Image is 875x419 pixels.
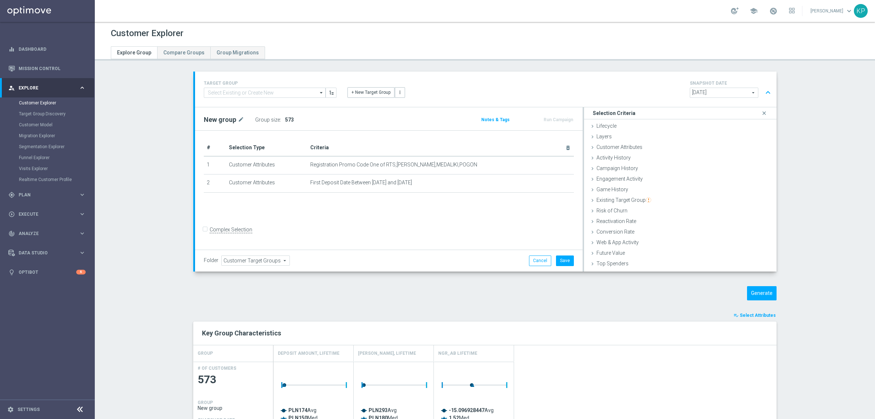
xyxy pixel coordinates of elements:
text: Avg [288,407,316,413]
input: Select Existing or Create New [204,88,326,98]
span: Registration Promo Code One of RTS,[PERSON_NAME],MEDALIKI,POGON [310,162,477,168]
a: Visits Explorer [19,166,76,172]
label: Folder [204,257,218,264]
span: Layers [596,134,612,139]
a: Customer Explorer [19,100,76,106]
div: Execute [8,211,79,218]
div: Analyze [8,230,79,237]
button: playlist_add_check Select Attributes [733,311,777,319]
h4: Wager Amount, Lifetime [358,347,416,360]
h2: New group [204,115,236,124]
span: keyboard_arrow_down [845,7,853,15]
span: Group Migrations [217,50,259,55]
h4: TARGET GROUP [204,81,337,86]
span: Activity History [596,155,631,161]
button: play_circle_outline Execute keyboard_arrow_right [8,211,86,217]
i: delete_forever [565,145,571,151]
th: Selection Type [226,139,307,156]
button: Generate [747,286,777,300]
div: Mission Control [8,66,86,72]
button: + New Target Group [347,87,394,97]
span: Conversion Rate [596,229,634,235]
i: lightbulb [8,269,15,276]
span: Select Attributes [740,313,776,318]
div: Funnel Explorer [19,152,94,163]
tspan: -15.096928447 [449,407,485,413]
span: Risk of Churn [596,208,627,214]
span: First Deposit Date Between [DATE] and [DATE] [310,180,412,186]
button: Data Studio keyboard_arrow_right [8,250,86,256]
a: Settings [17,407,40,412]
div: Explore [8,85,79,91]
i: keyboard_arrow_right [79,191,86,198]
a: Customer Model [19,122,76,128]
span: New group [198,405,269,411]
a: Realtime Customer Profile [19,177,76,182]
div: Target Group Discovery [19,108,94,119]
i: track_changes [8,230,15,237]
text: Avg [369,407,397,413]
button: Save [556,255,574,266]
button: gps_fixed Plan keyboard_arrow_right [8,192,86,198]
span: Value Segments [596,271,634,277]
div: TARGET GROUP arrow_drop_down + New Target Group more_vert SNAPSHOT DATE arrow_drop_down expand_less [204,79,768,100]
ul: Tabs [111,46,265,59]
span: Explore Group [117,50,151,55]
div: Customer Model [19,119,94,130]
span: 573 [198,373,269,387]
th: # [204,139,226,156]
button: more_vert [395,87,405,97]
div: Visits Explorer [19,163,94,174]
i: play_circle_outline [8,211,15,218]
h4: NGR_AB Lifetime [438,347,477,360]
span: Game History [596,187,628,192]
h4: GROUP [198,347,213,360]
button: person_search Explore keyboard_arrow_right [8,85,86,91]
span: 573 [285,117,294,123]
i: gps_fixed [8,192,15,198]
td: Customer Attributes [226,174,307,193]
div: Plan [8,192,79,198]
tspan: PLN174 [288,407,308,413]
label: : [280,117,281,123]
span: Engagement Activity [596,176,643,182]
div: Mission Control [8,59,86,78]
button: equalizer Dashboard [8,46,86,52]
i: equalizer [8,46,15,53]
span: Analyze [19,231,79,236]
span: school [750,7,758,15]
span: Compare Groups [163,50,205,55]
label: Group size [255,117,280,123]
span: Existing Target Group [596,197,651,203]
div: Dashboard [8,39,86,59]
i: keyboard_arrow_right [79,230,86,237]
h4: Deposit Amount, Lifetime [278,347,339,360]
h4: SNAPSHOT DATE [690,81,774,86]
button: expand_less [763,86,773,100]
td: Customer Attributes [226,156,307,174]
span: Execute [19,212,79,216]
span: Explore [19,86,79,90]
h4: GROUP [198,400,213,405]
a: Funnel Explorer [19,155,76,161]
i: keyboard_arrow_right [79,249,86,256]
a: Segmentation Explorer [19,144,76,150]
button: Cancel [529,255,551,266]
i: keyboard_arrow_right [79,211,86,218]
span: Data Studio [19,251,79,255]
i: settings [7,406,14,413]
a: Optibot [19,262,76,282]
a: Target Group Discovery [19,111,76,117]
i: person_search [8,85,15,91]
h1: Customer Explorer [111,28,183,39]
button: Notes & Tags [481,116,510,124]
h3: Selection Criteria [593,110,635,116]
span: Lifecycle [596,123,617,129]
h4: # OF CUSTOMERS [198,366,236,371]
text: Avg [449,407,494,413]
span: Campaign History [596,165,638,171]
